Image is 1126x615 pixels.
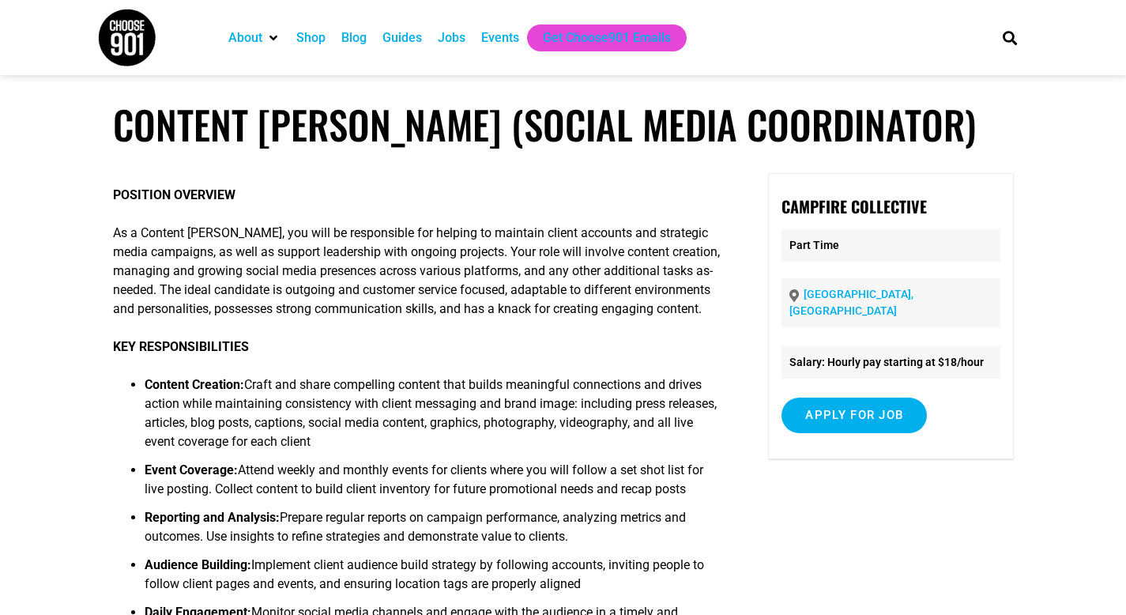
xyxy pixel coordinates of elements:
[145,510,280,525] strong: Reporting and Analysis:
[781,398,927,433] input: Apply for job
[341,28,367,47] a: Blog
[781,229,1000,262] p: Part Time
[296,28,326,47] a: Shop
[996,25,1022,51] div: Search
[781,346,1000,379] li: Salary: Hourly pay starting at $18/hour
[145,375,724,461] li: Craft and share compelling content that builds meaningful connections and drives action while mai...
[145,508,724,556] li: Prepare regular reports on campaign performance, analyzing metrics and outcomes. Use insights to ...
[145,377,244,392] strong: Content Creation:
[228,28,262,47] a: About
[113,224,724,319] p: As a Content [PERSON_NAME], you will be responsible for helping to maintain client accounts and s...
[220,25,288,51] div: About
[113,187,235,202] strong: POSITION OVERVIEW
[382,28,422,47] a: Guides
[543,28,671,47] a: Get Choose901 Emails
[113,339,249,354] strong: KEY RESPONSIBILITIES
[113,101,1014,148] h1: Content [PERSON_NAME] (Social Media Coordinator)
[145,557,251,572] strong: Audience Building:
[145,462,238,477] strong: Event Coverage:
[481,28,519,47] a: Events
[220,25,976,51] nav: Main nav
[438,28,465,47] a: Jobs
[789,288,913,317] a: [GEOGRAPHIC_DATA], [GEOGRAPHIC_DATA]
[145,556,724,603] li: Implement client audience build strategy by following accounts, inviting people to follow client ...
[781,194,927,218] strong: Campfire Collective
[145,461,724,508] li: Attend weekly and monthly events for clients where you will follow a set shot list for live posti...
